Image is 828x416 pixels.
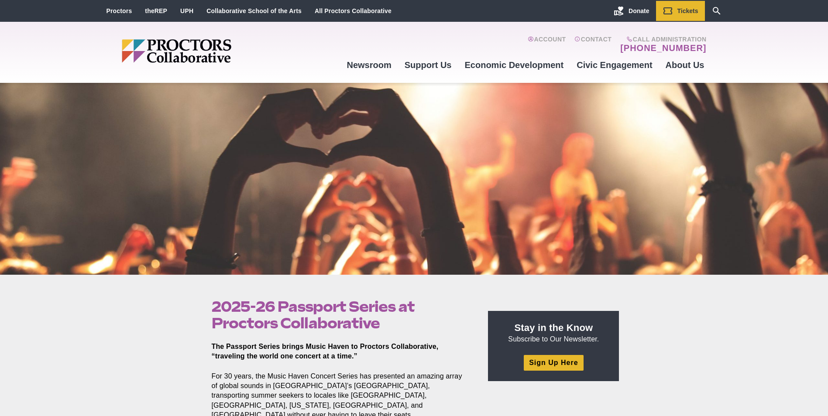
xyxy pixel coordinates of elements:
[340,53,398,77] a: Newsroom
[498,321,608,344] p: Subscribe to Our Newsletter.
[315,7,392,14] a: All Proctors Collaborative
[620,43,706,53] a: [PHONE_NUMBER]
[629,7,649,14] span: Donate
[145,7,167,14] a: theREP
[180,7,193,14] a: UPH
[618,36,706,43] span: Call Administration
[524,355,583,370] a: Sign Up Here
[212,343,439,360] strong: The Passport Series brings Music Haven to Proctors Collaborative, “traveling the world one concer...
[659,53,711,77] a: About Us
[607,1,656,21] a: Donate
[574,36,612,53] a: Contact
[398,53,458,77] a: Support Us
[206,7,302,14] a: Collaborative School of the Arts
[705,1,728,21] a: Search
[570,53,659,77] a: Civic Engagement
[107,7,132,14] a: Proctors
[515,322,593,333] strong: Stay in the Know
[528,36,566,53] a: Account
[212,298,468,331] h1: 2025-26 Passport Series at Proctors Collaborative
[656,1,705,21] a: Tickets
[458,53,570,77] a: Economic Development
[122,39,299,63] img: Proctors logo
[677,7,698,14] span: Tickets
